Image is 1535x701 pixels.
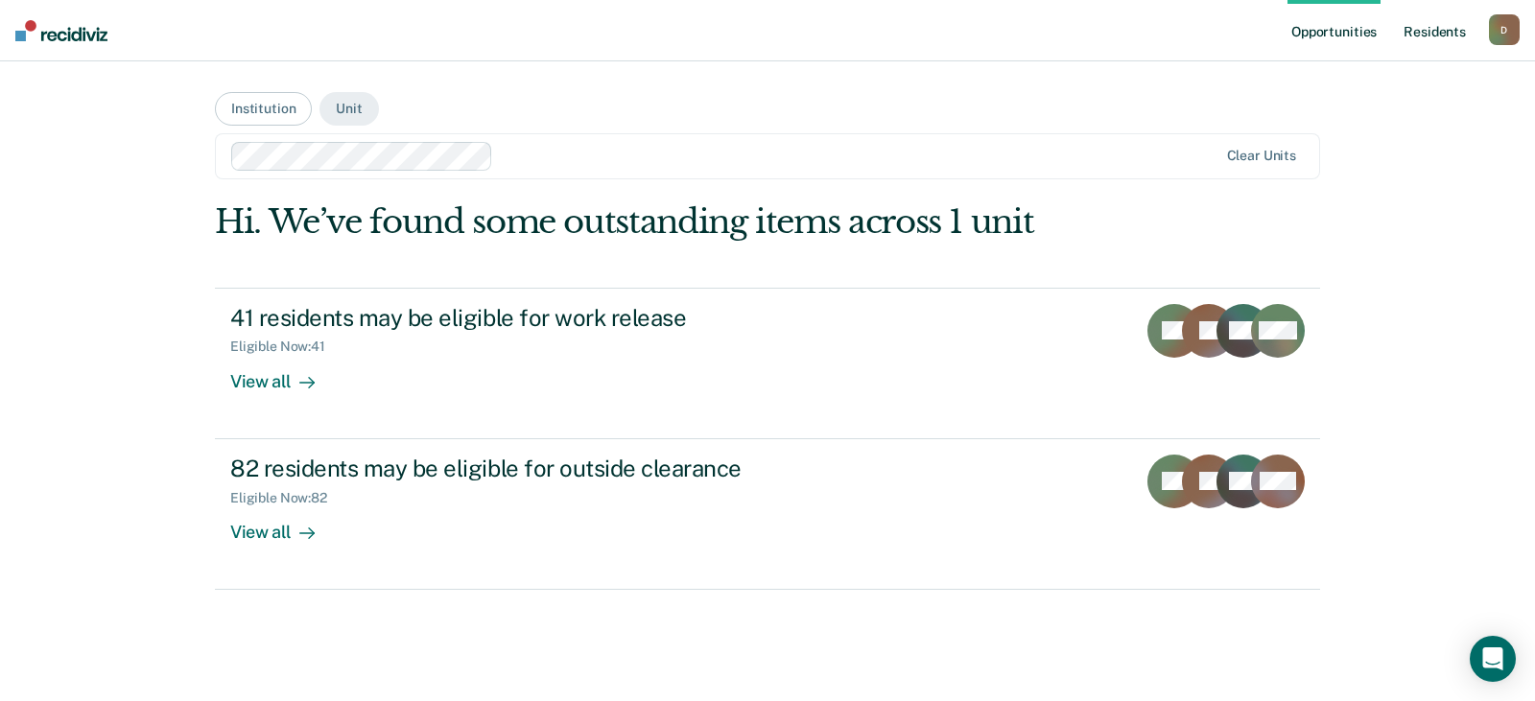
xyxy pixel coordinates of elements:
a: 82 residents may be eligible for outside clearanceEligible Now:82View all [215,439,1320,590]
div: View all [230,505,338,543]
div: 82 residents may be eligible for outside clearance [230,455,904,482]
div: View all [230,355,338,392]
div: Hi. We’ve found some outstanding items across 1 unit [215,202,1099,242]
button: Unit [319,92,378,126]
div: 41 residents may be eligible for work release [230,304,904,332]
div: Eligible Now : 41 [230,339,341,355]
div: Eligible Now : 82 [230,490,342,506]
a: 41 residents may be eligible for work releaseEligible Now:41View all [215,288,1320,439]
div: Open Intercom Messenger [1470,636,1516,682]
div: Clear units [1227,148,1297,164]
img: Recidiviz [15,20,107,41]
button: D [1489,14,1520,45]
button: Institution [215,92,312,126]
